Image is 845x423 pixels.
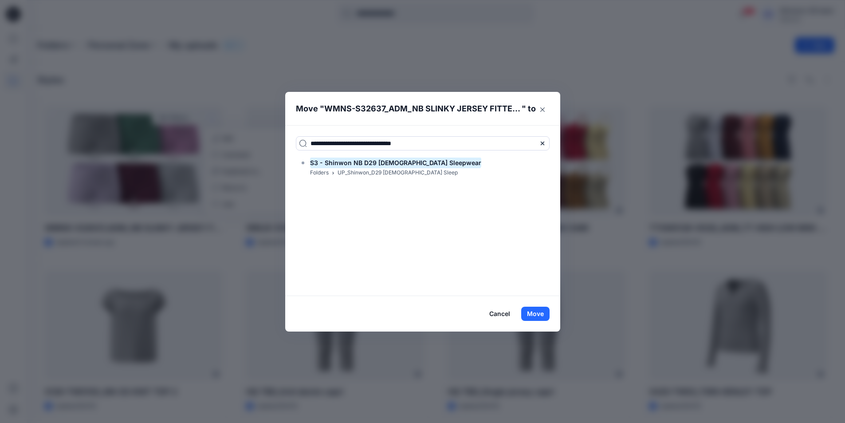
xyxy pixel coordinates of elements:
p: WMNS-S32637_ADM_NB SLINKY JERSEY FITTED SHORT [324,103,522,115]
p: Folders [310,168,329,178]
header: Move " " to [285,92,546,126]
p: UP_Shinwon_D29 [DEMOGRAPHIC_DATA] Sleep [338,168,458,178]
button: Close [535,103,550,117]
mark: S3 - Shinwon NB D29 [DEMOGRAPHIC_DATA] Sleepwear [310,157,481,169]
button: Move [521,307,550,321]
button: Cancel [483,307,516,321]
